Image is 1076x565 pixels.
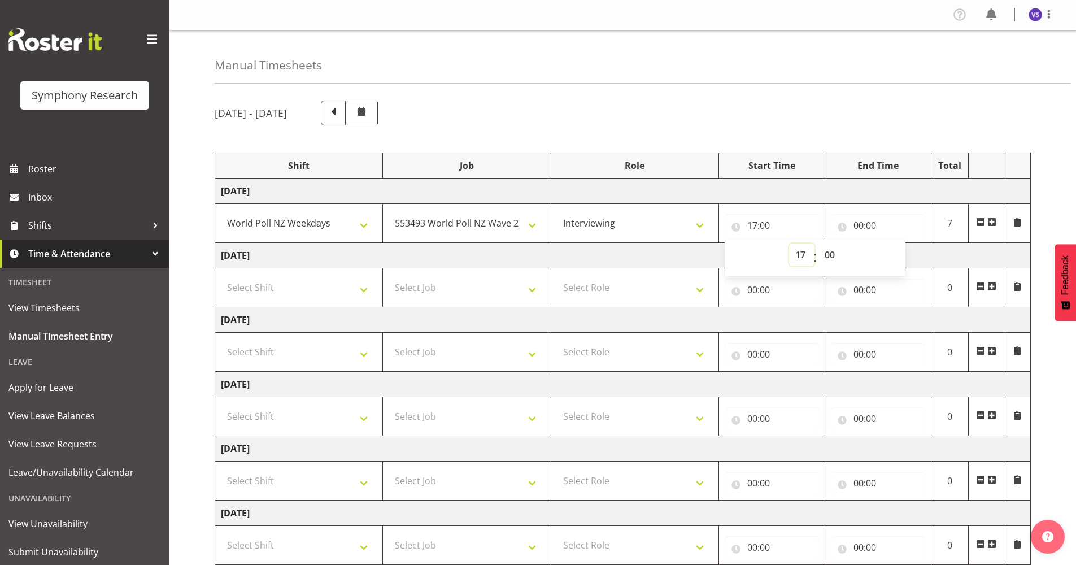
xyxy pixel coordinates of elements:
input: Click to select... [831,407,925,430]
div: End Time [831,159,925,172]
h5: [DATE] - [DATE] [215,107,287,119]
span: Apply for Leave [8,379,161,396]
a: Apply for Leave [3,373,167,402]
td: 0 [931,526,969,565]
input: Click to select... [725,472,819,494]
span: Time & Attendance [28,245,147,262]
span: View Timesheets [8,299,161,316]
span: View Leave Balances [8,407,161,424]
a: Manual Timesheet Entry [3,322,167,350]
input: Click to select... [831,472,925,494]
span: Leave/Unavailability Calendar [8,464,161,481]
div: Shift [221,159,377,172]
input: Click to select... [725,214,819,237]
span: View Leave Requests [8,436,161,453]
div: Unavailability [3,486,167,510]
span: Inbox [28,189,164,206]
span: Manual Timesheet Entry [8,328,161,345]
td: 0 [931,333,969,372]
td: [DATE] [215,436,1031,462]
td: 0 [931,397,969,436]
h4: Manual Timesheets [215,59,322,72]
td: 0 [931,462,969,501]
input: Click to select... [831,343,925,366]
span: Roster [28,160,164,177]
div: Start Time [725,159,819,172]
div: Timesheet [3,271,167,294]
input: Click to select... [725,536,819,559]
td: 0 [931,268,969,307]
div: Role [557,159,713,172]
td: [DATE] [215,501,1031,526]
div: Total [937,159,963,172]
td: [DATE] [215,307,1031,333]
td: [DATE] [215,243,1031,268]
span: Feedback [1060,255,1070,295]
td: [DATE] [215,372,1031,397]
td: 7 [931,204,969,243]
td: [DATE] [215,179,1031,204]
span: View Unavailability [8,515,161,532]
input: Click to select... [725,343,819,366]
div: Symphony Research [32,87,138,104]
input: Click to select... [831,279,925,301]
a: View Leave Requests [3,430,167,458]
img: help-xxl-2.png [1042,531,1053,542]
a: View Timesheets [3,294,167,322]
div: Leave [3,350,167,373]
span: Submit Unavailability [8,544,161,560]
a: View Unavailability [3,510,167,538]
span: : [813,244,817,272]
div: Job [389,159,544,172]
input: Click to select... [725,407,819,430]
input: Click to select... [831,214,925,237]
a: View Leave Balances [3,402,167,430]
span: Shifts [28,217,147,234]
a: Leave/Unavailability Calendar [3,458,167,486]
input: Click to select... [725,279,819,301]
button: Feedback - Show survey [1055,244,1076,321]
input: Click to select... [831,536,925,559]
img: Rosterit website logo [8,28,102,51]
img: virender-singh11427.jpg [1029,8,1042,21]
